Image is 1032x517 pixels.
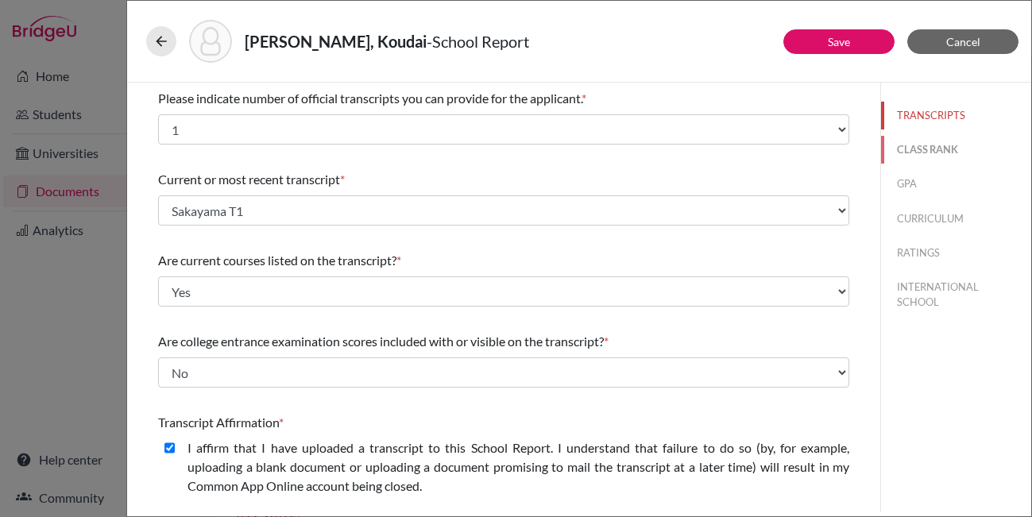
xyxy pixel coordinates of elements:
[158,334,604,349] span: Are college entrance examination scores included with or visible on the transcript?
[881,205,1031,233] button: CURRICULUM
[158,415,279,430] span: Transcript Affirmation
[881,239,1031,267] button: RATINGS
[158,172,340,187] span: Current or most recent transcript
[245,32,427,51] strong: [PERSON_NAME], Koudai
[158,91,582,106] span: Please indicate number of official transcripts you can provide for the applicant.
[881,170,1031,198] button: GPA
[427,32,529,51] span: - School Report
[158,253,396,268] span: Are current courses listed on the transcript?
[881,102,1031,129] button: TRANSCRIPTS
[187,438,849,496] label: I affirm that I have uploaded a transcript to this School Report. I understand that failure to do...
[881,273,1031,316] button: INTERNATIONAL SCHOOL
[881,136,1031,164] button: CLASS RANK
